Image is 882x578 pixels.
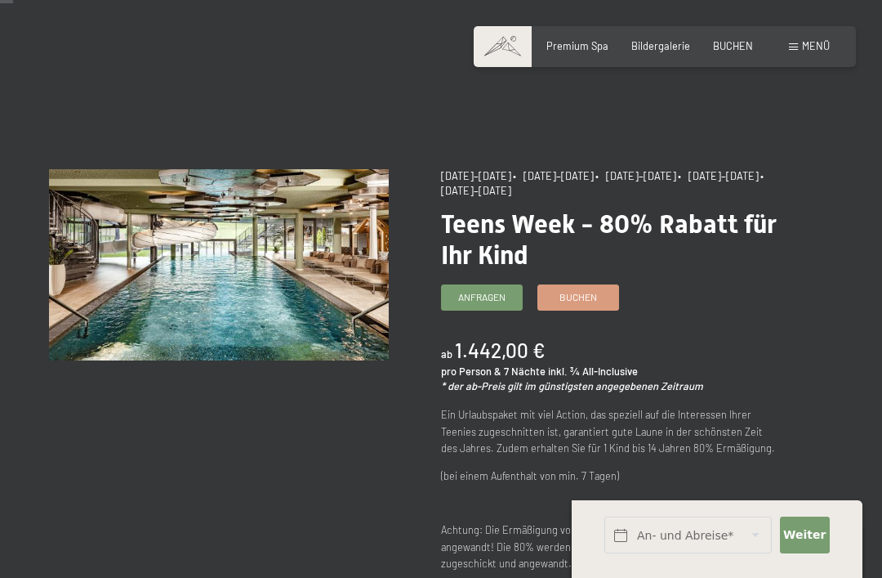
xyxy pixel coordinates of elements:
[559,290,597,304] span: Buchen
[802,39,830,52] span: Menü
[713,39,753,52] a: BUCHEN
[546,39,608,52] a: Premium Spa
[441,365,501,378] span: pro Person &
[538,285,618,310] a: Buchen
[441,347,452,361] span: ab
[49,169,389,361] img: Teens Week - 80% Rabatt für Ihr Kind
[441,406,781,456] p: Ein Urlaubspaket mit viel Action, das speziell auf die Interessen Ihrer Teenies zugeschnitten ist...
[783,527,826,544] span: Weiter
[504,365,546,378] span: 7 Nächte
[513,169,594,182] span: • [DATE]–[DATE]
[441,169,511,182] span: [DATE]–[DATE]
[678,169,759,182] span: • [DATE]–[DATE]
[441,169,768,197] span: • [DATE]–[DATE]
[455,338,545,362] b: 1.442,00 €
[631,39,690,52] a: Bildergalerie
[595,169,676,182] span: • [DATE]–[DATE]
[548,365,638,378] span: inkl. ¾ All-Inclusive
[441,379,703,392] em: * der ab-Preis gilt im günstigsten angegebenen Zeitraum
[442,285,522,310] a: Anfragen
[458,290,506,304] span: Anfragen
[441,522,781,571] p: Achtung: Die Ermäßigung von 80% beim Kind wird online nicht angewandt! Die 80% werden erst mit de...
[441,208,777,271] span: Teens Week - 80% Rabatt für Ihr Kind
[441,468,781,484] p: (bei einem Aufenthalt von min. 7 Tagen)
[780,517,831,553] button: Weiter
